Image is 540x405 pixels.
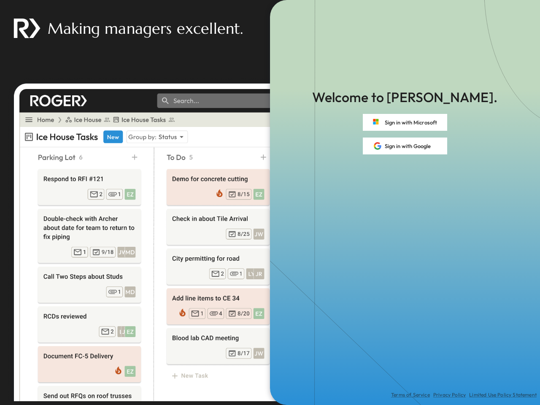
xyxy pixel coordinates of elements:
[312,88,497,107] p: Welcome to [PERSON_NAME].
[391,391,430,398] a: Terms of Service
[363,114,447,131] button: Sign in with Microsoft
[433,391,466,398] a: Privacy Policy
[363,138,447,154] button: Sign in with Google
[48,18,243,39] p: Making managers excellent.
[469,391,537,398] a: Limited Use Policy Statement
